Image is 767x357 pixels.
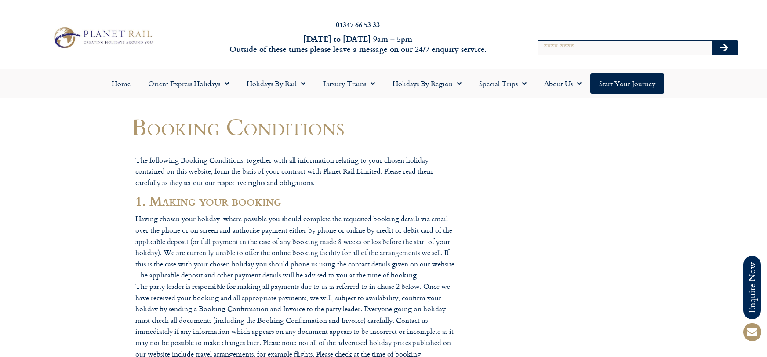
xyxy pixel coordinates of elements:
h1: Booking Conditions [131,114,461,140]
a: Special Trips [470,73,535,94]
a: Home [103,73,139,94]
a: Start your Journey [590,73,664,94]
a: Holidays by Rail [238,73,314,94]
nav: Menu [4,73,763,94]
p: The following Booking Conditions, together with all information relating to your chosen holiday c... [135,155,456,189]
a: Orient Express Holidays [139,73,238,94]
h6: [DATE] to [DATE] 9am – 5pm Outside of these times please leave a message on our 24/7 enquiry serv... [207,34,509,55]
h2: 1. Making your booking [135,193,456,208]
a: 01347 66 53 33 [336,19,380,29]
a: Luxury Trains [314,73,384,94]
img: Planet Rail Train Holidays Logo [50,25,155,51]
button: Search [712,41,737,55]
a: Holidays by Region [384,73,470,94]
a: About Us [535,73,590,94]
